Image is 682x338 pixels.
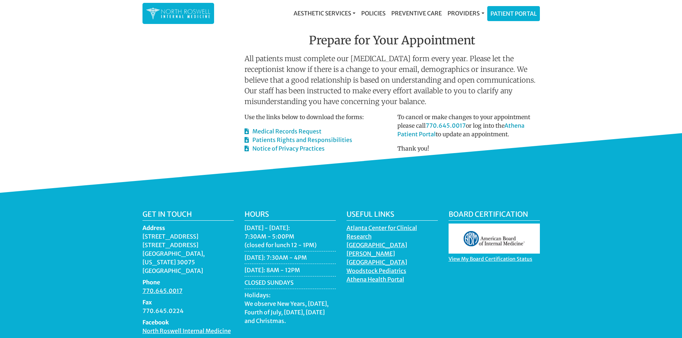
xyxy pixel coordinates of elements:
[347,267,406,276] a: Woodstock Pediatrics
[142,307,234,315] dd: 770.645.0224
[245,253,336,264] li: [DATE]: 7:30AM - 4PM
[142,327,231,336] a: North Roswell Internal Medicine
[426,122,466,129] a: 770.645.0017
[245,266,336,276] li: [DATE]: 8AM - 12PM
[358,6,388,20] a: Policies
[245,136,352,143] a: Patients Rights and Responsibilities
[347,241,407,259] a: [GEOGRAPHIC_DATA][PERSON_NAME]
[245,16,540,50] h2: Prepare for Your Appointment
[245,278,336,289] li: CLOSED SUNDAYS
[146,6,211,20] img: North Roswell Internal Medicine
[245,128,321,135] a: Medical Records Request
[488,6,540,21] a: Patient Portal
[449,224,540,254] img: aboim_logo.gif
[449,256,532,264] a: View My Board Certification Status
[142,232,234,275] dd: [STREET_ADDRESS] [STREET_ADDRESS] [GEOGRAPHIC_DATA], [US_STATE] 30075 [GEOGRAPHIC_DATA]
[245,53,540,107] p: All patients must complete our [MEDICAL_DATA] form every year. Please let the receptionist know i...
[142,210,234,221] h5: Get in touch
[388,6,445,20] a: Preventive Care
[449,210,540,221] h5: Board Certification
[397,144,540,153] p: Thank you!
[245,224,336,251] li: [DATE] - [DATE]: 7:30AM - 5:00PM (closed for lunch 12 - 1PM)
[142,318,234,327] dt: Facebook
[347,224,417,242] a: Atlanta Center for Clinical Research
[397,113,540,138] p: To cancel or make changes to your appointment please call or log into the to update an appointment.
[347,276,404,285] a: Athena Health Portal
[142,278,234,286] dt: Phone
[347,259,407,268] a: [GEOGRAPHIC_DATA]
[245,210,336,221] h5: Hours
[445,6,487,20] a: Providers
[245,145,325,152] a: Notice of Privacy Practices
[347,210,438,221] h5: Useful Links
[245,113,387,121] p: Use the links below to download the forms:
[291,6,358,20] a: Aesthetic Services
[142,298,234,307] dt: Fax
[245,291,336,327] li: Holidays: We observe New Years, [DATE], Fourth of July, [DATE], [DATE] and Christmas.
[142,287,183,296] a: 770.645.0017
[397,122,524,138] a: Athena Patient Portal
[142,224,234,232] dt: Address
